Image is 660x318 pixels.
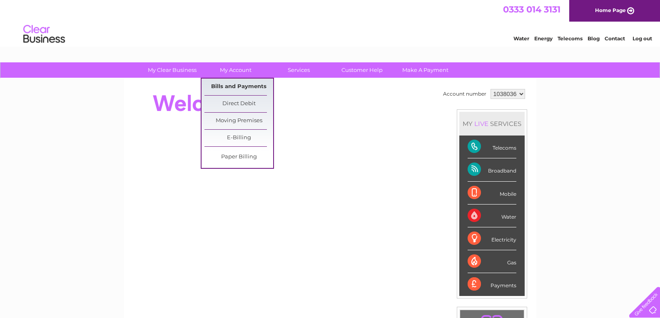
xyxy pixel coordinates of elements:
[558,35,583,42] a: Telecoms
[201,62,270,78] a: My Account
[204,113,273,129] a: Moving Premises
[459,112,525,136] div: MY SERVICES
[473,120,490,128] div: LIVE
[441,87,488,101] td: Account number
[138,62,207,78] a: My Clear Business
[468,227,516,250] div: Electricity
[513,35,529,42] a: Water
[328,62,396,78] a: Customer Help
[391,62,460,78] a: Make A Payment
[534,35,553,42] a: Energy
[204,130,273,146] a: E-Billing
[588,35,600,42] a: Blog
[468,273,516,296] div: Payments
[204,79,273,95] a: Bills and Payments
[264,62,333,78] a: Services
[633,35,652,42] a: Log out
[204,96,273,112] a: Direct Debit
[23,22,65,47] img: logo.png
[468,136,516,158] div: Telecoms
[605,35,625,42] a: Contact
[468,205,516,227] div: Water
[468,158,516,181] div: Broadband
[134,5,527,40] div: Clear Business is a trading name of Verastar Limited (registered in [GEOGRAPHIC_DATA] No. 3667643...
[503,4,560,15] a: 0333 014 3131
[468,250,516,273] div: Gas
[468,182,516,205] div: Mobile
[204,149,273,165] a: Paper Billing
